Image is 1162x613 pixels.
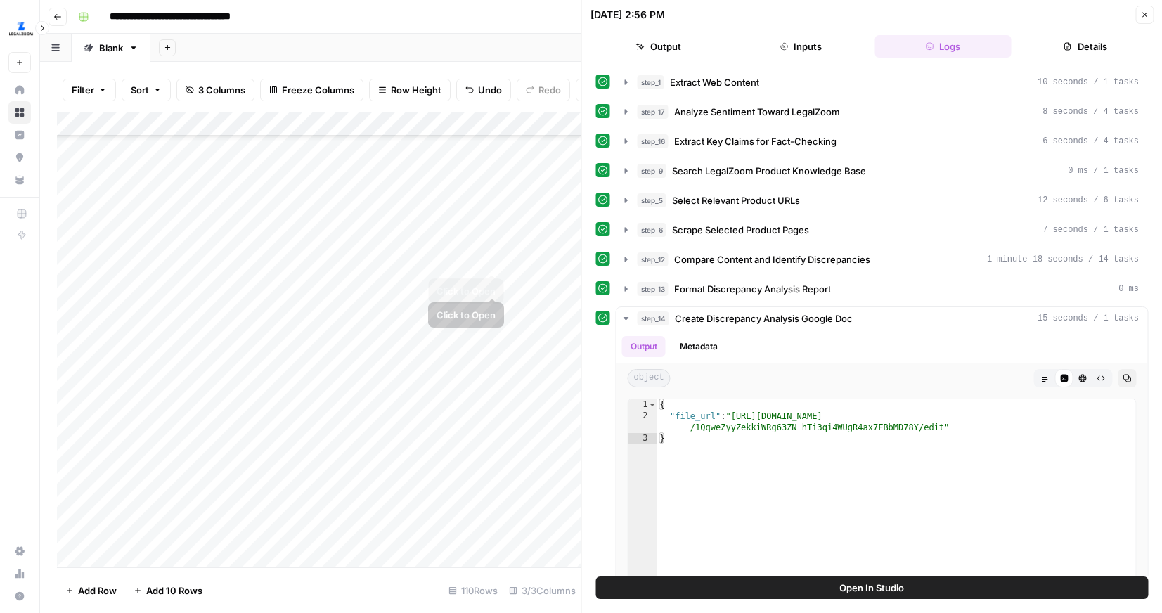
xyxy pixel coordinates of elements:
span: 12 seconds / 6 tasks [1038,194,1139,207]
button: Row Height [369,79,451,101]
span: step_16 [638,134,669,148]
button: Help + Support [8,585,31,607]
button: 0 ms / 1 tasks [616,160,1148,182]
span: Sort [131,83,149,97]
span: step_17 [638,105,669,119]
button: Output [622,336,666,357]
button: Inputs [732,35,869,58]
button: Add Row [57,579,125,602]
div: 1 [628,399,657,411]
span: 10 seconds / 1 tasks [1038,76,1139,89]
span: 6 seconds / 4 tasks [1042,135,1139,148]
a: Insights [8,124,31,146]
button: 8 seconds / 4 tasks [616,101,1148,123]
span: Create Discrepancy Analysis Google Doc [675,311,853,325]
span: step_9 [638,164,666,178]
span: 3 Columns [198,83,245,97]
span: Analyze Sentiment Toward LegalZoom [674,105,840,119]
a: Usage [8,562,31,585]
span: step_14 [638,311,669,325]
button: Add 10 Rows [125,579,211,602]
span: 7 seconds / 1 tasks [1042,224,1139,236]
span: step_1 [638,75,664,89]
a: Browse [8,101,31,124]
span: step_5 [638,193,666,207]
button: Redo [517,79,570,101]
span: 0 ms / 1 tasks [1068,164,1139,177]
button: 3 Columns [176,79,254,101]
span: Format Discrepancy Analysis Report [674,282,831,296]
a: Home [8,79,31,101]
button: Filter [63,79,116,101]
div: 3/3 Columns [503,579,581,602]
button: 6 seconds / 4 tasks [616,130,1148,153]
span: Compare Content and Identify Discrepancies [674,252,870,266]
span: Freeze Columns [282,83,354,97]
span: 1 minute 18 seconds / 14 tasks [987,253,1139,266]
span: Filter [72,83,94,97]
span: Open In Studio [839,581,904,595]
button: 7 seconds / 1 tasks [616,219,1148,241]
button: 12 seconds / 6 tasks [616,189,1148,212]
a: Opportunities [8,146,31,169]
button: Undo [456,79,511,101]
button: 15 seconds / 1 tasks [616,307,1148,330]
button: Open In Studio [596,576,1149,599]
button: Metadata [671,336,726,357]
button: 0 ms [616,278,1148,300]
div: 2 [628,411,657,433]
div: Blank [99,41,123,55]
span: Toggle code folding, rows 1 through 3 [649,399,657,411]
span: 0 ms [1118,283,1139,295]
a: Your Data [8,169,31,191]
button: Sort [122,79,171,101]
span: 15 seconds / 1 tasks [1038,312,1139,325]
img: LegalZoom Logo [8,16,34,41]
button: 10 seconds / 1 tasks [616,71,1148,93]
button: Workspace: LegalZoom [8,11,31,46]
span: step_12 [638,252,669,266]
a: Blank [72,34,150,62]
span: Undo [478,83,502,97]
button: Output [590,35,727,58]
span: Extract Web Content [670,75,759,89]
span: Row Height [391,83,441,97]
button: Freeze Columns [260,79,363,101]
span: object [628,369,671,387]
div: [DATE] 2:56 PM [590,8,665,22]
span: Add 10 Rows [146,583,202,598]
span: Search LegalZoom Product Knowledge Base [672,164,866,178]
span: step_13 [638,282,669,296]
button: Details [1017,35,1154,58]
span: Extract Key Claims for Fact-Checking [674,134,837,148]
span: Add Row [78,583,117,598]
a: Settings [8,540,31,562]
div: 3 [628,433,657,444]
span: 8 seconds / 4 tasks [1042,105,1139,118]
span: step_6 [638,223,666,237]
button: Logs [874,35,1011,58]
div: 110 Rows [443,579,503,602]
span: Scrape Selected Product Pages [672,223,809,237]
span: Redo [538,83,561,97]
span: Select Relevant Product URLs [672,193,800,207]
button: 1 minute 18 seconds / 14 tasks [616,248,1148,271]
